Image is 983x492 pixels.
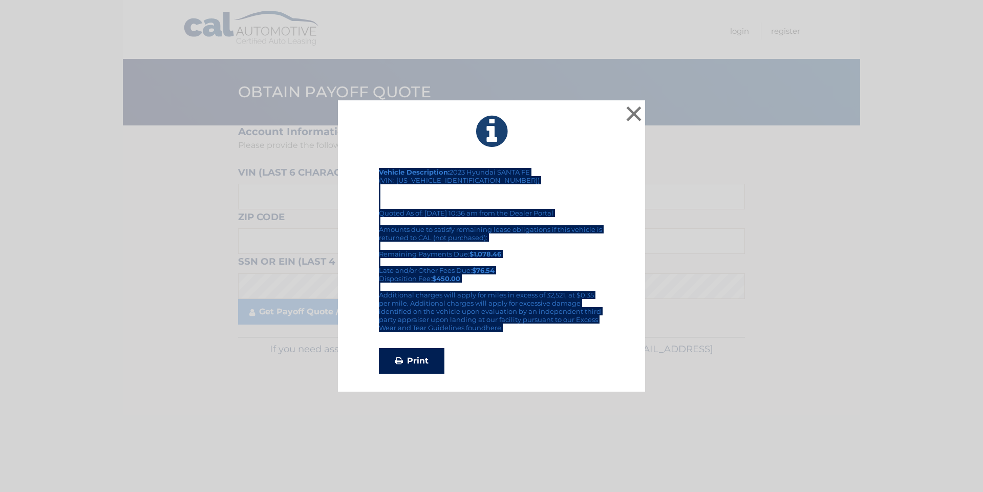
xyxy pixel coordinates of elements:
[379,291,604,340] div: Additional charges will apply for miles in excess of 32,521, at $0.35 per mile. Additional charge...
[472,266,495,274] b: $76.54
[379,168,450,176] strong: Vehicle Description:
[379,348,444,374] a: Print
[486,324,501,332] a: here
[624,103,644,124] button: ×
[379,168,604,291] div: 2023 Hyundai SANTA FE (VIN: [US_VEHICLE_IDENTIFICATION_NUMBER]) Quoted As of: [DATE] 10:36 am fro...
[469,250,501,258] b: $1,078.46
[379,225,604,283] div: Amounts due to satisfy remaining lease obligations if this vehicle is returned to CAL (not purcha...
[432,274,460,283] strong: $450.00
